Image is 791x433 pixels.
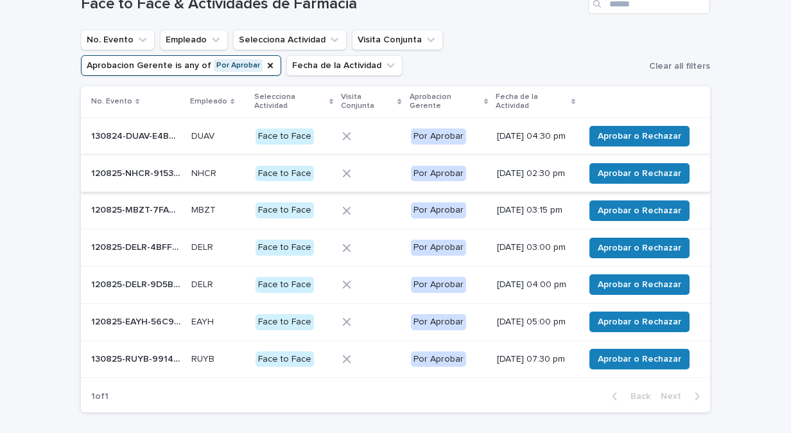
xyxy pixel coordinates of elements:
p: Empleado [190,94,227,109]
span: Next [661,392,689,401]
div: Por Aprobar [411,202,466,218]
tr: 130825-RUYB-99145E130825-RUYB-99145E RUYBRUYB Face to FacePor Aprobar[DATE] 07:30 pmAprobar o Rec... [81,340,710,378]
p: DELR [191,240,216,253]
tr: 120825-DELR-9D5B27120825-DELR-9D5B27 DELRDELR Face to FacePor Aprobar[DATE] 04:00 pmAprobar o Rec... [81,266,710,303]
tr: 120825-DELR-4BFF2A120825-DELR-4BFF2A DELRDELR Face to FacePor Aprobar[DATE] 03:00 pmAprobar o Rec... [81,229,710,267]
p: EAYH [191,314,216,328]
p: MBZT [191,202,218,216]
button: Next [656,391,710,402]
div: Por Aprobar [411,166,466,182]
button: Aprobar o Rechazar [589,312,690,332]
button: Back [602,391,656,402]
button: Visita Conjunta [352,30,443,50]
span: Aprobar o Rechazar [598,353,681,366]
span: Aprobar o Rechazar [598,315,681,328]
p: [DATE] 04:30 pm [497,131,574,142]
div: Face to Face [256,128,314,145]
div: Face to Face [256,240,314,256]
p: Aprobacion Gerente [410,90,481,114]
p: 120825-EAYH-56C913 [91,314,184,328]
p: NHCR [191,166,219,179]
div: Por Aprobar [411,240,466,256]
p: DELR [191,277,216,290]
span: Clear all filters [649,62,710,71]
div: Por Aprobar [411,351,466,367]
button: Aprobar o Rechazar [589,274,690,295]
button: Aprobar o Rechazar [589,238,690,258]
tr: 120825-NHCR-9153C4120825-NHCR-9153C4 NHCRNHCR Face to FacePor Aprobar[DATE] 02:30 pmAprobar o Rec... [81,155,710,192]
p: 130824-DUAV-E4BCE6 [91,128,184,142]
button: Aprobar o Rechazar [589,200,690,221]
p: [DATE] 03:00 pm [497,242,574,253]
p: [DATE] 02:30 pm [497,168,574,179]
div: Por Aprobar [411,277,466,293]
div: Face to Face [256,166,314,182]
button: Clear all filters [644,57,710,76]
span: Aprobar o Rechazar [598,130,681,143]
div: Face to Face [256,202,314,218]
span: Back [623,392,650,401]
p: [DATE] 07:30 pm [497,354,574,365]
p: Visita Conjunta [341,90,394,114]
button: Aprobacion Gerente [81,55,281,76]
p: DUAV [191,128,217,142]
span: Aprobar o Rechazar [598,242,681,254]
button: Aprobar o Rechazar [589,163,690,184]
button: Empleado [160,30,228,50]
p: No. Evento [91,94,132,109]
p: [DATE] 05:00 pm [497,317,574,328]
p: [DATE] 03:15 pm [497,205,574,216]
tr: 120825-MBZT-7FA621120825-MBZT-7FA621 MBZTMBZT Face to FacePor Aprobar[DATE] 03:15 pmAprobar o Rec... [81,192,710,229]
p: 120825-NHCR-9153C4 [91,166,184,179]
div: Face to Face [256,314,314,330]
button: Aprobar o Rechazar [589,349,690,369]
p: RUYB [191,351,217,365]
span: Aprobar o Rechazar [598,278,681,291]
tr: 130824-DUAV-E4BCE6130824-DUAV-E4BCE6 DUAVDUAV Face to FacePor Aprobar[DATE] 04:30 pmAprobar o Rec... [81,118,710,155]
button: No. Evento [81,30,155,50]
div: Por Aprobar [411,128,466,145]
span: Aprobar o Rechazar [598,167,681,180]
span: Aprobar o Rechazar [598,204,681,217]
p: Selecciona Actividad [254,90,327,114]
div: Face to Face [256,277,314,293]
button: Fecha de la Actividad [286,55,403,76]
p: 120825-DELR-4BFF2A [91,240,184,253]
button: Selecciona Actividad [233,30,347,50]
p: 120825-DELR-9D5B27 [91,277,184,290]
button: Aprobar o Rechazar [589,126,690,146]
p: 1 of 1 [81,381,119,412]
p: Fecha de la Actividad [496,90,568,114]
tr: 120825-EAYH-56C913120825-EAYH-56C913 EAYHEAYH Face to FacePor Aprobar[DATE] 05:00 pmAprobar o Rec... [81,303,710,340]
div: Face to Face [256,351,314,367]
div: Por Aprobar [411,314,466,330]
p: 120825-MBZT-7FA621 [91,202,184,216]
p: 130825-RUYB-99145E [91,351,184,365]
p: [DATE] 04:00 pm [497,279,574,290]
